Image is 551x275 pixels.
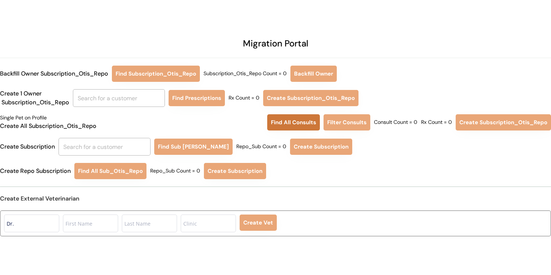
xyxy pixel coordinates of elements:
button: Find Prescriptions [169,90,225,106]
button: Find All Consults [267,114,320,130]
div: Rx Count = 0 [229,94,259,102]
button: Create Subscription_Otis_Repo [263,90,358,106]
button: Find All Sub_Otis_Repo [74,163,146,179]
button: Create Subscription [290,139,352,155]
button: Create Vet [240,215,277,231]
div: Repo_Sub Count = 0 [150,167,200,175]
button: Create Subscription_Otis_Repo [456,114,551,130]
button: Find Sub [PERSON_NAME] [154,139,233,155]
div: Rx Count = 0 [421,119,452,126]
div: Subscription_Otis_Repo Count = 0 [204,70,287,77]
div: Consult Count = 0 [374,119,417,126]
button: Backfill Owner [290,66,337,82]
div: Migration Portal [243,37,308,50]
button: Find Subscription_Otis_Repo [112,66,200,82]
input: Search for a customer [73,89,165,107]
button: Filter Consults [324,114,370,130]
input: First Name [63,215,118,232]
input: Title [4,215,59,232]
div: Repo_Sub Count = 0 [236,143,286,150]
button: Create Subscription [204,163,266,179]
input: Search for a customer [59,138,151,156]
input: Last Name [122,215,177,232]
input: Clinic [181,215,236,232]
